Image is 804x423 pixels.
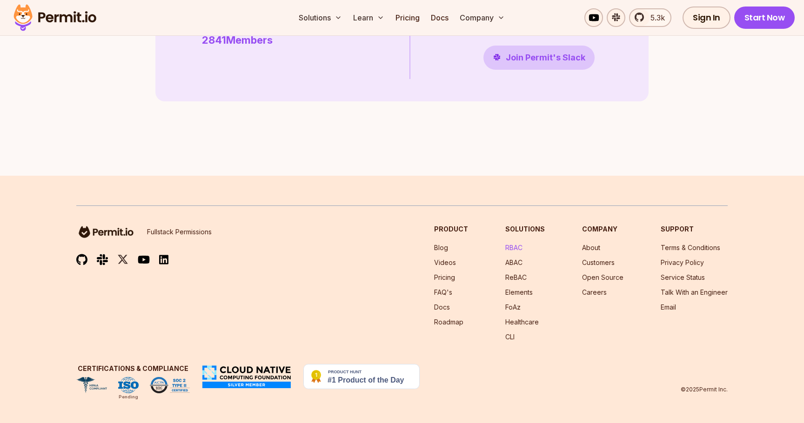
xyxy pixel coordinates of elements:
a: CLI [505,333,515,341]
a: Open Source [582,273,623,281]
img: Permit.io - Never build permissions again | Product Hunt [303,364,420,389]
a: Pricing [392,8,423,27]
img: slack [97,253,108,266]
a: Sign In [683,7,730,29]
a: 5.3k [629,8,671,27]
img: SOC [150,377,190,394]
a: ABAC [505,258,523,266]
a: About [582,244,600,251]
a: Blog [434,244,448,251]
button: Solutions [295,8,346,27]
a: FoAz [505,303,521,311]
button: Learn [349,8,388,27]
img: logo [76,225,136,239]
img: linkedin [159,254,168,265]
a: Docs [434,303,450,311]
img: Permit logo [9,2,100,33]
a: Roadmap [434,318,463,326]
span: 5.3k [645,12,665,23]
h3: Support [661,225,728,234]
a: Privacy Policy [661,258,704,266]
h3: Solutions [505,225,545,234]
img: twitter [117,254,128,265]
h3: Certifications & Compliance [76,364,190,373]
a: Docs [427,8,452,27]
a: Start Now [734,7,795,29]
a: Pricing [434,273,455,281]
a: Healthcare [505,318,539,326]
img: ISO [118,377,139,394]
a: ReBAC [505,273,527,281]
a: Videos [434,258,456,266]
a: FAQ's [434,288,452,296]
img: HIPAA [76,377,107,394]
p: © 2025 Permit Inc. [681,386,728,393]
a: Email [661,303,676,311]
div: Pending [119,393,138,401]
a: Customers [582,258,615,266]
img: youtube [138,254,150,265]
button: Company [456,8,509,27]
a: Careers [582,288,607,296]
a: Terms & Conditions [661,244,720,251]
h3: Product [434,225,468,234]
p: Fullstack Permissions [147,227,212,237]
p: 2841 Members [202,33,336,48]
img: github [76,254,87,265]
a: Talk With an Engineer [661,288,728,296]
a: Join Permit's Slack [483,46,595,70]
a: Service Status [661,273,705,281]
a: Elements [505,288,533,296]
h3: Company [582,225,623,234]
a: RBAC [505,244,523,251]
